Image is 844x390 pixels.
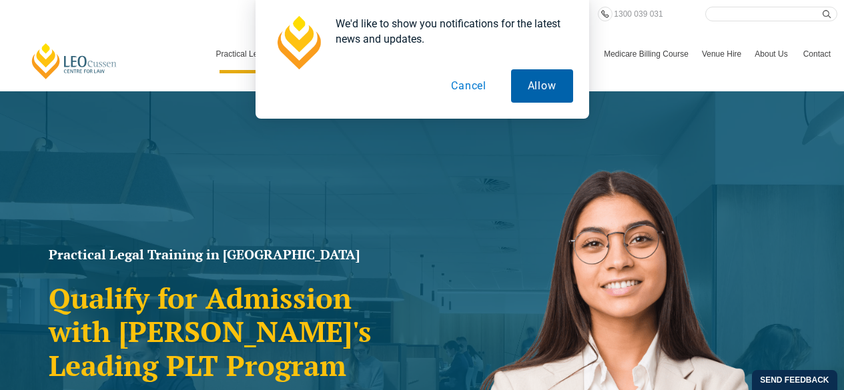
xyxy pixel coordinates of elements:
button: Allow [511,69,573,103]
h2: Qualify for Admission with [PERSON_NAME]'s Leading PLT Program [49,281,416,382]
div: We'd like to show you notifications for the latest news and updates. [325,16,573,47]
img: notification icon [272,16,325,69]
button: Cancel [434,69,503,103]
h1: Practical Legal Training in [GEOGRAPHIC_DATA] [49,248,416,261]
